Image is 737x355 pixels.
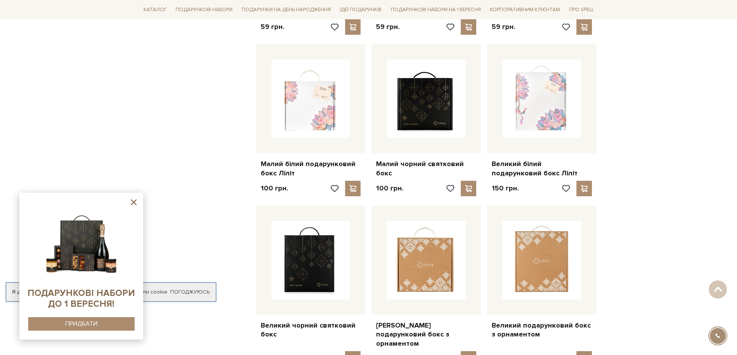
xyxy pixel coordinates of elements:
p: 100 грн. [261,184,288,193]
a: Подарунки на День народження [239,4,334,16]
a: Про Spell [566,4,597,16]
a: Корпоративним клієнтам [487,3,563,16]
a: Каталог [140,4,170,16]
img: Малий подарунковий бокс з орнаментом [387,221,465,299]
p: 59 грн. [376,22,400,31]
p: 100 грн. [376,184,404,193]
p: 59 грн. [492,22,515,31]
img: Великий білий подарунковий бокс Ліліт [503,59,581,138]
a: Подарункові набори на 1 Вересня [388,3,484,16]
p: 150 грн. [492,184,519,193]
img: Малий чорний святковий бокс [387,59,465,138]
img: Великий подарунковий бокс з орнаментом [503,221,581,299]
a: Великий подарунковий бокс з орнаментом [492,321,592,339]
div: Я дозволяю [DOMAIN_NAME] використовувати [6,289,216,296]
a: Ідеї подарунків [337,4,385,16]
a: Малий білий подарунковий бокс Ліліт [261,160,361,178]
a: файли cookie [132,289,168,295]
a: [PERSON_NAME] подарунковий бокс з орнаментом [376,321,476,348]
a: Погоджуюсь [170,289,210,296]
p: 59 грн. [261,22,284,31]
a: Великий чорний святковий бокс [261,321,361,339]
a: Малий чорний святковий бокс [376,160,476,178]
a: Великий білий подарунковий бокс Ліліт [492,160,592,178]
img: Малий білий подарунковий бокс Ліліт [272,59,350,138]
a: Подарункові набори [173,4,236,16]
img: Великий чорний святковий бокс [272,221,350,299]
